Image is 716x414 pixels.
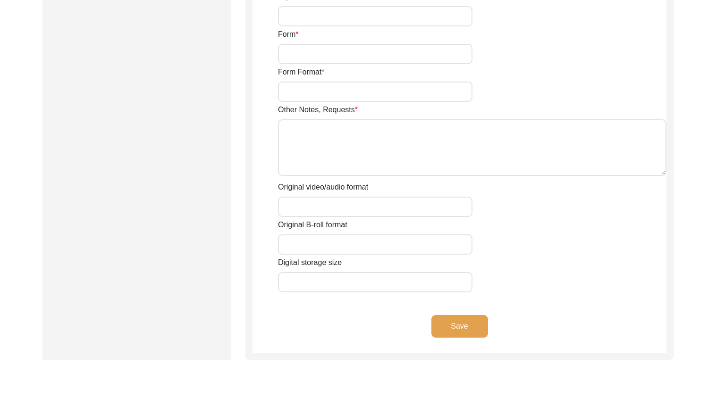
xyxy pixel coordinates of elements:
[278,182,368,193] label: Original video/audio format
[431,315,488,338] button: Save
[278,104,358,116] label: Other Notes, Requests
[278,66,325,78] label: Form Format
[278,257,342,268] label: Digital storage size
[278,29,299,40] label: Form
[278,219,347,231] label: Original B-roll format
